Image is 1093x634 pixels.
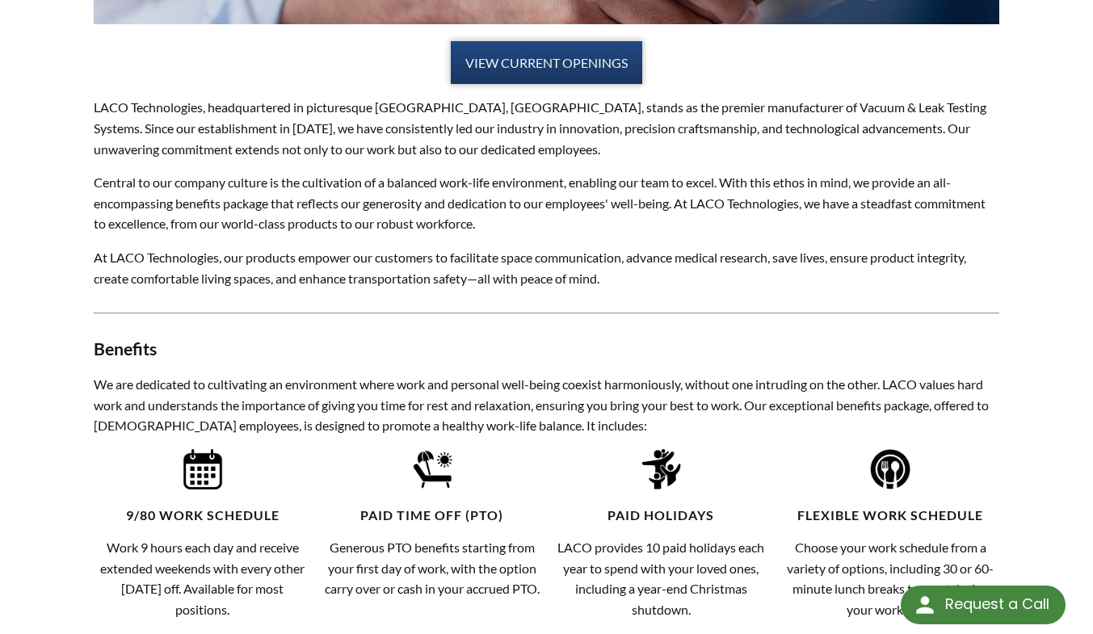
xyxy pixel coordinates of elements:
p: Central to our company culture is the cultivation of a balanced work-life environment, enabling o... [94,172,999,234]
h4: 9/80 Work Schedule [94,507,311,524]
h4: Paid Time Off (PTO) [323,507,540,524]
div: Request a Call [945,586,1049,623]
p: LACO Technologies, headquartered in picturesque [GEOGRAPHIC_DATA], [GEOGRAPHIC_DATA], stands as t... [94,97,999,159]
p: At LACO Technologies, our products empower our customers to facilitate space communication, advan... [94,247,999,288]
img: round button [912,592,938,618]
img: Paid_Time_Off_%28PTO%29_Icon.png [412,449,452,489]
img: Flexible_Work_Schedule_Icon.png [870,449,910,489]
img: 9-80_Work_Schedule_Icon.png [183,449,223,489]
p: Choose your work schedule from a variety of options, including 30 or 60-minute lunch breaks to re... [782,537,999,619]
h4: Flexible Work Schedule [782,507,999,524]
h3: Benefits [94,338,999,361]
img: Paid_Holidays_Icon.png [641,449,681,489]
p: We are dedicated to cultivating an environment where work and personal well-being coexist harmoni... [94,374,999,436]
p: LACO provides 10 paid holidays each year to spend with your loved ones, including a year-end Chri... [553,537,770,619]
p: Generous PTO benefits starting from your first day of work, with the option carry over or cash in... [323,537,540,599]
p: Work 9 hours each day and receive extended weekends with every other [DATE] off. Available for mo... [94,537,311,619]
div: Request a Call [901,586,1066,624]
a: VIEW CURRENT OPENINGS [451,41,642,85]
h4: Paid Holidays [553,507,770,524]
